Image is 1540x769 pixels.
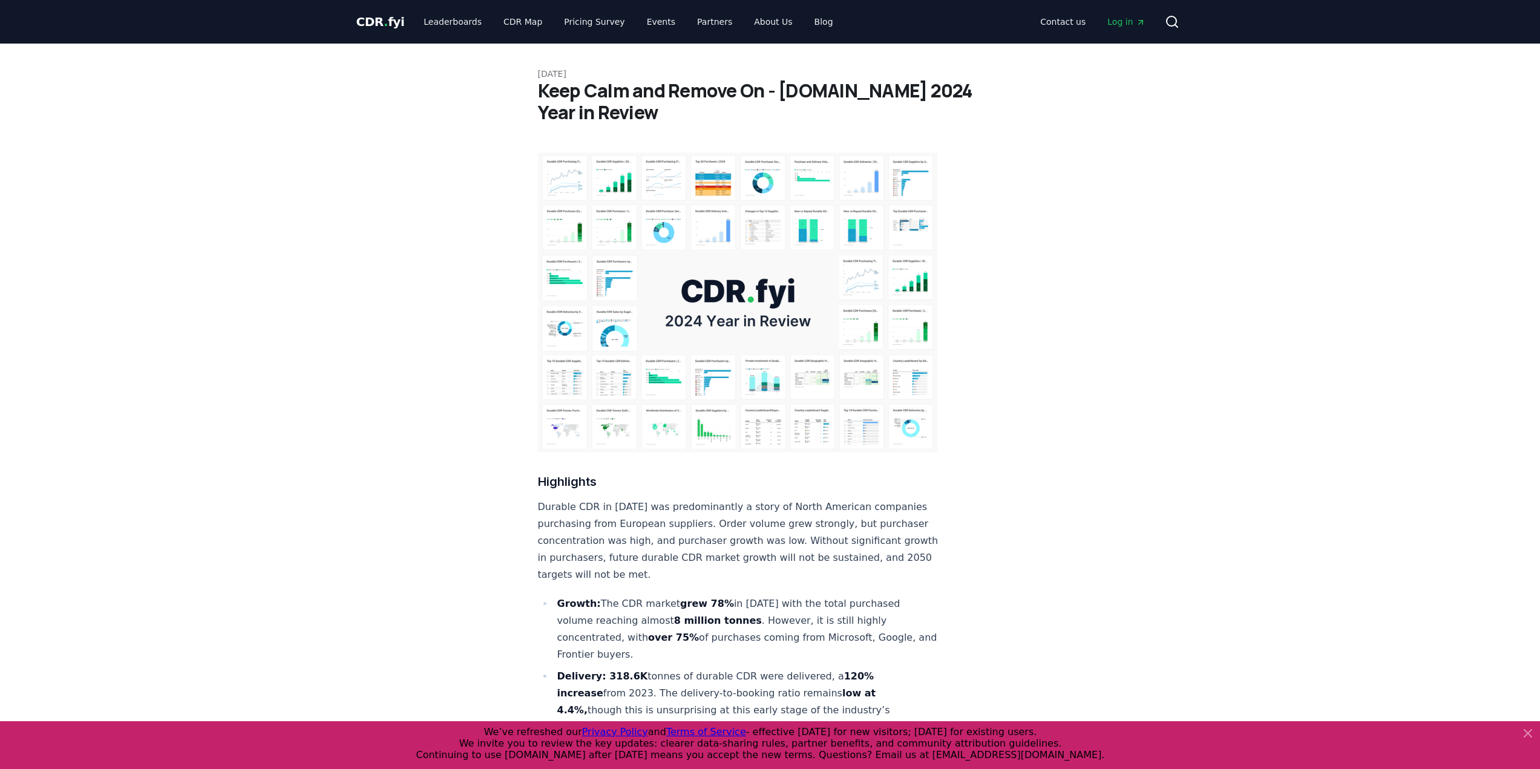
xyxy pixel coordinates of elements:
a: Events [637,11,685,33]
strong: 8 million tonnes [674,615,762,626]
span: Log in [1107,16,1145,28]
span: CDR fyi [356,15,405,29]
a: Pricing Survey [554,11,634,33]
strong: over 75% [648,632,699,643]
strong: Delivery: 318.6K [557,670,648,682]
p: Durable CDR in [DATE] was predominantly a story of North American companies purchasing from Europ... [538,499,939,583]
a: About Us [744,11,802,33]
p: [DATE] [538,68,1003,80]
nav: Main [414,11,842,33]
span: . [384,15,388,29]
a: CDR Map [494,11,552,33]
a: Partners [687,11,742,33]
a: Log in [1098,11,1155,33]
a: CDR.fyi [356,13,405,30]
a: Contact us [1030,11,1095,33]
nav: Main [1030,11,1155,33]
strong: grew 78% [680,598,734,609]
h1: Keep Calm and Remove On - [DOMAIN_NAME] 2024 Year in Review [538,80,1003,123]
strong: Growth: [557,598,601,609]
h3: Highlights [538,472,939,491]
li: tonnes of durable CDR were delivered, a from 2023​. The delivery-to-booking ratio remains though ... [554,668,939,736]
img: blog post image [538,152,939,453]
li: The CDR market in [DATE] with the total purchased volume reaching almost . However, it is still h... [554,595,939,663]
a: Blog [805,11,843,33]
a: Leaderboards [414,11,491,33]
